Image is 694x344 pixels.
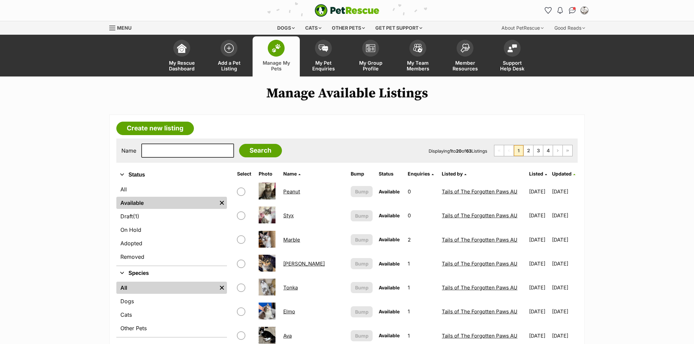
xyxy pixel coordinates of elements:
div: Get pet support [371,21,427,35]
td: [DATE] [552,276,577,299]
button: Bump [351,258,373,269]
div: Status [116,182,227,265]
a: Last page [563,145,572,156]
th: Status [376,168,404,179]
a: [PERSON_NAME] [283,260,325,267]
a: Remove filter [217,282,227,294]
a: Listed [529,171,547,177]
th: Photo [256,168,280,179]
td: [DATE] [526,204,551,227]
img: Tails of The Forgotten Paws AU profile pic [581,7,588,14]
img: dashboard-icon-eb2f2d2d3e046f16d808141f083e7271f6b2e854fb5c12c21221c1fb7104beca.svg [177,43,186,53]
a: Next page [553,145,562,156]
td: [DATE] [552,180,577,203]
a: Support Help Desk [489,36,536,76]
td: [DATE] [526,252,551,275]
button: Bump [351,210,373,221]
img: team-members-icon-5396bd8760b3fe7c0b43da4ab00e1e3bb1a5d9ba89233759b79545d2d3fc5d0d.svg [413,44,423,53]
span: Listed by [442,171,463,177]
span: (1) [133,212,139,220]
button: Bump [351,282,373,293]
button: My account [579,5,590,16]
button: Bump [351,330,373,341]
span: Available [379,285,400,290]
a: Member Resources [441,36,489,76]
img: manage-my-pets-icon-02211641906a0b7f246fdf0571729dbe1e7629f14944591b6c1af311fb30b64b.svg [271,44,281,53]
td: [DATE] [526,300,551,323]
a: Tails of The Forgotten Paws AU [442,284,517,291]
a: Name [283,171,300,177]
strong: 1 [450,148,452,154]
a: Menu [109,21,136,33]
td: [DATE] [526,228,551,251]
a: Peanut [283,188,300,195]
th: Bump [348,168,375,179]
ul: Account quick links [543,5,590,16]
button: Species [116,269,227,278]
a: My Rescue Dashboard [158,36,205,76]
div: About PetRescue [497,21,548,35]
td: 1 [405,276,439,299]
td: [DATE] [552,204,577,227]
a: Tails of The Forgotten Paws AU [442,308,517,315]
div: Species [116,280,227,337]
input: Search [239,144,282,157]
span: Bump [355,212,369,219]
span: Available [379,213,400,218]
a: All [116,183,227,195]
a: My Team Members [394,36,441,76]
span: Bump [355,284,369,291]
a: Removed [116,251,227,263]
nav: Pagination [494,145,573,156]
button: Bump [351,186,373,197]
a: Enquiries [408,171,434,177]
a: Available [116,197,217,209]
div: Other pets [327,21,370,35]
td: [DATE] [526,180,551,203]
span: Bump [355,260,369,267]
span: My Rescue Dashboard [167,60,197,71]
a: Manage My Pets [253,36,300,76]
a: Marble [283,237,300,243]
span: Member Resources [450,60,480,71]
img: help-desk-icon-fdf02630f3aa405de69fd3d07c3f3aa587a6932b1a1747fa1d2bba05be0121f9.svg [508,44,517,52]
span: Name [283,171,297,177]
td: 0 [405,180,439,203]
th: Select [234,168,255,179]
span: Available [379,189,400,194]
span: Menu [117,25,132,31]
a: On Hold [116,224,227,236]
button: Bump [351,306,373,317]
span: Available [379,237,400,242]
a: Ava [283,333,292,339]
span: Available [379,333,400,338]
img: notifications-46538b983faf8c2785f20acdc204bb7945ddae34d4c08c2a6579f10ce5e182be.svg [557,7,563,14]
button: Status [116,170,227,179]
a: Page 4 [543,145,553,156]
a: Adopted [116,237,227,249]
div: Cats [300,21,326,35]
a: Tails of The Forgotten Paws AU [442,212,517,219]
span: Bump [355,236,369,243]
span: Add a Pet Listing [214,60,244,71]
a: My Group Profile [347,36,394,76]
a: Other Pets [116,322,227,334]
a: Dogs [116,295,227,307]
a: Tails of The Forgotten Paws AU [442,333,517,339]
span: Bump [355,332,369,339]
td: [DATE] [552,228,577,251]
strong: 63 [466,148,471,154]
a: Tails of The Forgotten Paws AU [442,237,517,243]
a: Conversations [567,5,578,16]
img: pet-enquiries-icon-7e3ad2cf08bfb03b45e93fb7055b45f3efa6380592205ae92323e6603595dc1f.svg [319,44,328,52]
strong: 20 [456,148,462,154]
span: Previous page [504,145,514,156]
span: Available [379,261,400,267]
span: My Pet Enquiries [308,60,339,71]
span: Page 1 [514,145,523,156]
button: Notifications [555,5,566,16]
span: Bump [355,308,369,315]
a: Updated [552,171,575,177]
td: 1 [405,252,439,275]
a: Remove filter [217,197,227,209]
